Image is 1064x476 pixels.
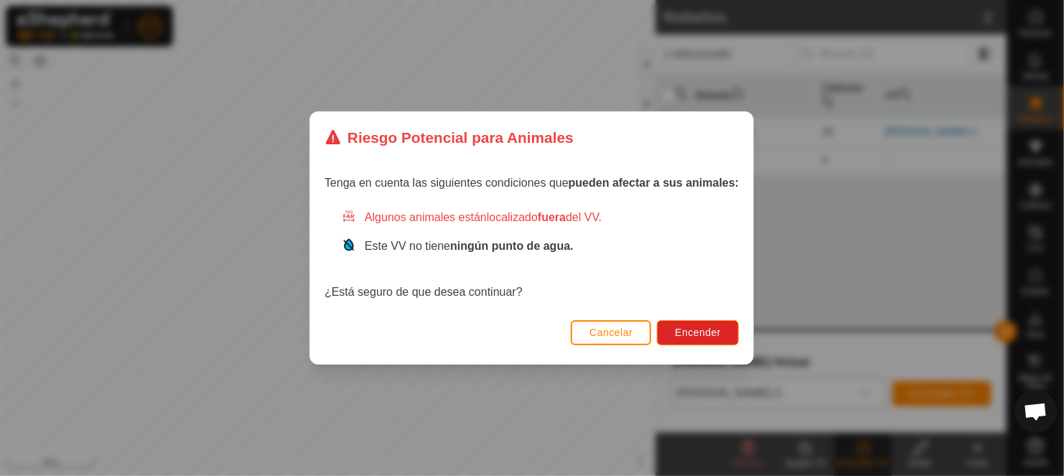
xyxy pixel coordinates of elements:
div: Riesgo Potencial para Animales [325,126,574,149]
div: ¿Está seguro de que desea continuar? [325,209,739,301]
button: Encender [658,320,739,345]
span: Encender [676,327,722,338]
span: localizado del VV. [487,211,602,223]
span: Tenga en cuenta las siguientes condiciones que [325,177,739,189]
strong: ningún punto de agua. [451,240,574,252]
span: Este VV no tiene [365,240,574,252]
div: Algunos animales están [342,209,739,226]
div: Chat abierto [1014,390,1058,433]
strong: fuera [538,211,566,223]
button: Cancelar [571,320,652,345]
strong: pueden afectar a sus animales: [569,177,739,189]
span: Cancelar [590,327,633,338]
